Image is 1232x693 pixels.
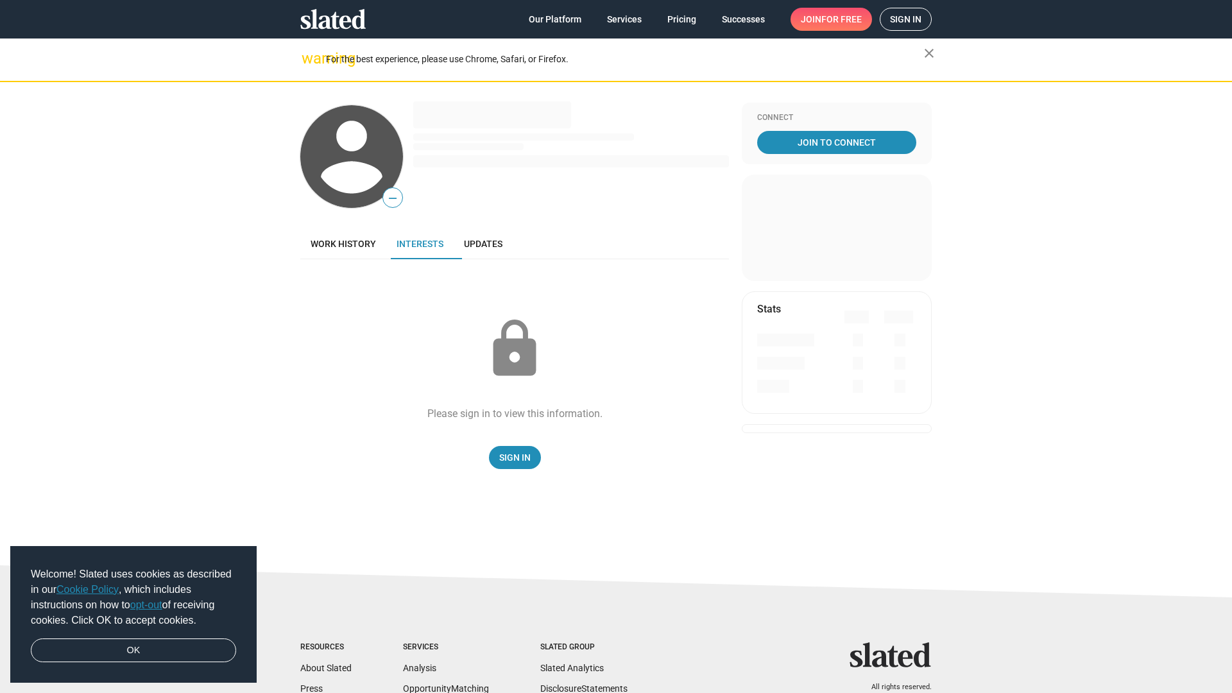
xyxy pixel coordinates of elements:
div: cookieconsent [10,546,257,683]
div: Slated Group [540,642,628,653]
span: Successes [722,8,765,31]
div: Connect [757,113,916,123]
span: Welcome! Slated uses cookies as described in our , which includes instructions on how to of recei... [31,567,236,628]
span: Work history [311,239,376,249]
a: Analysis [403,663,436,673]
span: Join To Connect [760,131,914,154]
mat-icon: lock [483,317,547,381]
mat-icon: close [921,46,937,61]
a: Our Platform [518,8,592,31]
a: Join To Connect [757,131,916,154]
a: Sign In [489,446,541,469]
span: Join [801,8,862,31]
a: About Slated [300,663,352,673]
span: Updates [464,239,502,249]
span: Sign in [890,8,921,30]
div: Please sign in to view this information. [427,407,603,420]
a: Successes [712,8,775,31]
a: Sign in [880,8,932,31]
a: Updates [454,228,513,259]
span: — [383,190,402,207]
a: Cookie Policy [56,584,119,595]
a: Work history [300,228,386,259]
mat-card-title: Stats [757,302,781,316]
div: Services [403,642,489,653]
a: Joinfor free [791,8,872,31]
a: Services [597,8,652,31]
span: Our Platform [529,8,581,31]
a: dismiss cookie message [31,638,236,663]
a: Interests [386,228,454,259]
span: Pricing [667,8,696,31]
span: for free [821,8,862,31]
div: For the best experience, please use Chrome, Safari, or Firefox. [326,51,924,68]
span: Interests [397,239,443,249]
mat-icon: warning [302,51,317,66]
div: Resources [300,642,352,653]
a: Pricing [657,8,706,31]
span: Services [607,8,642,31]
a: Slated Analytics [540,663,604,673]
a: opt-out [130,599,162,610]
span: Sign In [499,446,531,469]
